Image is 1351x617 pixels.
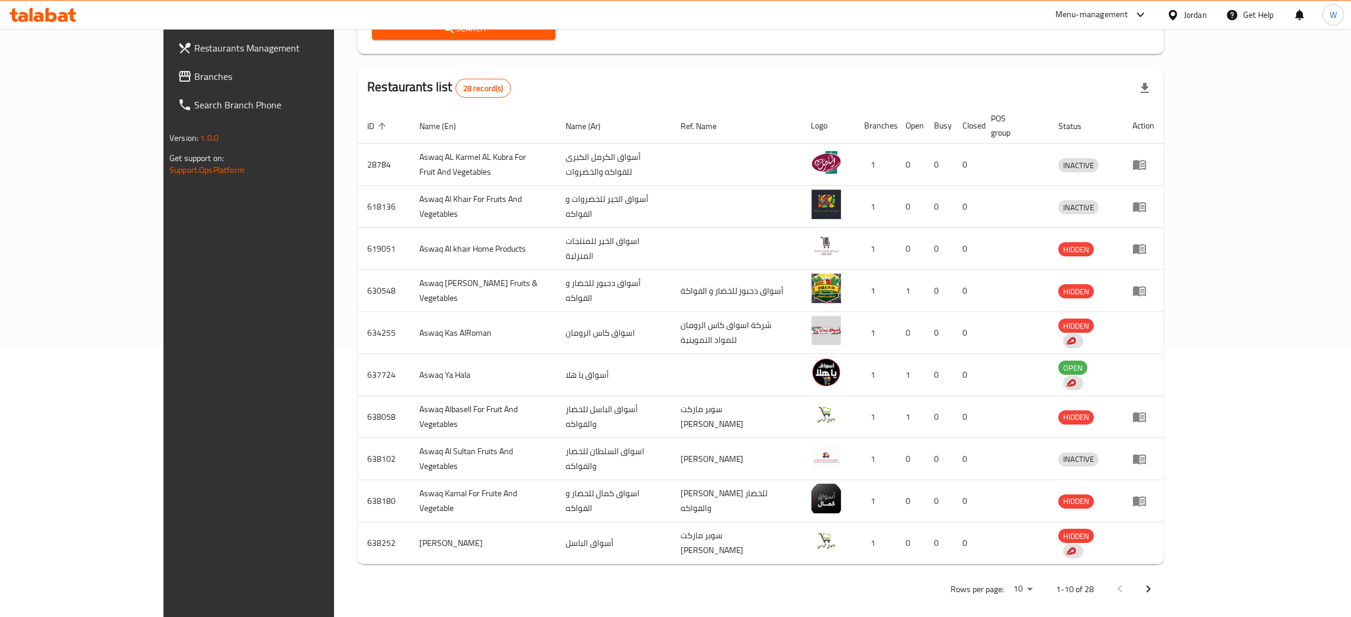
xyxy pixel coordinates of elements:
[410,480,556,522] td: Aswaq Kamal For Fruite And Vegetable
[671,522,802,564] td: سوبر ماركت [PERSON_NAME]
[1055,8,1128,22] div: Menu-management
[925,186,954,228] td: 0
[671,396,802,438] td: سوبر ماركت [PERSON_NAME]
[897,186,925,228] td: 0
[925,108,954,144] th: Busy
[925,144,954,186] td: 0
[1058,285,1094,298] span: HIDDEN
[925,312,954,354] td: 0
[897,270,925,312] td: 1
[954,438,982,480] td: 0
[1058,243,1094,256] span: HIDDEN
[951,582,1004,597] p: Rows per page:
[811,316,841,345] img: Aswaq Kas AlRoman
[556,438,671,480] td: اسواق السلطان للخضار والفواكه
[200,130,219,146] span: 1.0.0
[556,270,671,312] td: أسواق دحبور للخضار و الفواكه
[811,232,841,261] img: Aswaq Al khair Home Products
[811,358,841,387] img: Aswaq Ya Hala
[855,354,897,396] td: 1
[367,119,390,133] span: ID
[855,396,897,438] td: 1
[168,34,389,62] a: Restaurants Management
[410,396,556,438] td: Aswaq Albasell For Fruit And Vegetables
[1058,452,1099,467] div: INACTIVE
[671,312,802,354] td: شركة اسواق كاس الرومان للمواد التموينية
[1058,319,1094,333] span: HIDDEN
[954,144,982,186] td: 0
[855,312,897,354] td: 1
[855,108,897,144] th: Branches
[168,91,389,119] a: Search Branch Phone
[1058,529,1094,543] span: HIDDEN
[410,144,556,186] td: Aswaq AL Karmel AL Kubra For Fruit And Vegetables
[897,108,925,144] th: Open
[1132,158,1154,172] div: Menu
[991,111,1035,140] span: POS group
[897,312,925,354] td: 0
[566,119,616,133] span: Name (Ar)
[954,480,982,522] td: 0
[1132,494,1154,508] div: Menu
[410,228,556,270] td: Aswaq Al khair Home Products
[811,147,841,177] img: Aswaq AL Karmel AL Kubra For Fruit And Vegetables
[897,144,925,186] td: 0
[954,228,982,270] td: 0
[671,438,802,480] td: [PERSON_NAME]
[556,312,671,354] td: اسواق كاس الرومان
[671,270,802,312] td: أسواق دحبور للخضار و الفواكة
[455,79,511,98] div: Total records count
[556,522,671,564] td: أسواق الباسل
[954,186,982,228] td: 0
[954,396,982,438] td: 0
[358,108,1164,564] table: enhanced table
[897,354,925,396] td: 1
[811,274,841,303] img: Aswaq Dahbour Fruits & Vegetables
[925,480,954,522] td: 0
[897,438,925,480] td: 0
[671,480,802,522] td: [PERSON_NAME] للخضار والفواكه
[897,228,925,270] td: 0
[811,400,841,429] img: Aswaq Albasell For Fruit And Vegetables
[169,162,245,178] a: Support.OpsPlatform
[1058,201,1099,214] span: INACTIVE
[925,270,954,312] td: 0
[811,189,841,219] img: Aswaq Al Khair For Fruits And Vegetables
[556,144,671,186] td: أسواق الكرمل الكبرى للفواكه والخضروات
[1058,119,1097,133] span: Status
[855,270,897,312] td: 1
[367,78,511,98] h2: Restaurants list
[855,522,897,564] td: 1
[811,484,841,513] img: Aswaq Kamal For Fruite And Vegetable
[1058,494,1094,509] div: HIDDEN
[925,438,954,480] td: 0
[1066,378,1076,388] img: delivery hero logo
[169,150,224,166] span: Get support on:
[1066,336,1076,346] img: delivery hero logo
[1131,74,1159,102] div: Export file
[1058,158,1099,172] div: INACTIVE
[556,396,671,438] td: أسواق الباسل للخضار والفواكه
[410,354,556,396] td: Aswaq Ya Hala
[954,270,982,312] td: 0
[410,186,556,228] td: Aswaq Al Khair For Fruits And Vegetables
[1184,8,1207,21] div: Jordan
[1063,376,1083,390] div: Indicates that the vendor menu management has been moved to DH Catalog service
[1058,361,1087,375] div: OPEN
[855,228,897,270] td: 1
[925,522,954,564] td: 0
[410,522,556,564] td: [PERSON_NAME]
[1056,582,1094,597] p: 1-10 of 28
[954,522,982,564] td: 0
[456,83,511,94] span: 28 record(s)
[925,354,954,396] td: 0
[1058,452,1099,466] span: INACTIVE
[1058,200,1099,214] div: INACTIVE
[410,438,556,480] td: Aswaq Al Sultan Fruits And Vegetables
[169,130,198,146] span: Version:
[419,119,471,133] span: Name (En)
[855,480,897,522] td: 1
[855,144,897,186] td: 1
[1058,159,1099,172] span: INACTIVE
